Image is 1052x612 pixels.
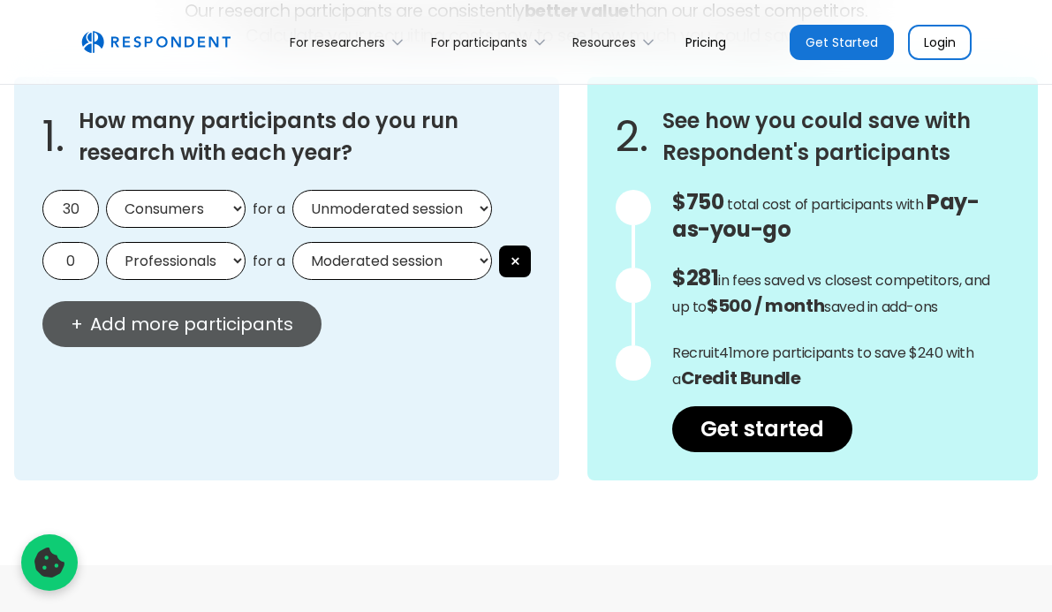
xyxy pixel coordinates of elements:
div: For researchers [290,34,385,51]
strong: Credit Bundle [681,366,801,390]
div: Resources [563,21,671,63]
a: Get started [672,406,852,452]
span: 2. [616,128,648,146]
h3: See how you could save with Respondent's participants [662,105,1010,169]
h3: How many participants do you run research with each year? [79,105,531,169]
span: Add more participants [90,315,293,333]
span: for a [253,200,285,218]
a: Pricing [671,21,740,63]
span: $281 [672,263,718,292]
a: Login [908,25,972,60]
span: total cost of participants with [727,194,924,215]
span: $750 [672,187,723,216]
button: + Add more participants [42,301,322,347]
a: home [81,31,231,54]
span: 1. [42,128,64,146]
button: × [499,246,531,277]
a: Get Started [790,25,894,60]
span: for a [253,253,285,270]
div: For participants [431,34,527,51]
span: + [71,315,83,333]
span: 41 [719,343,732,363]
p: in fees saved vs closest competitors, and up to saved in add-ons [672,266,1010,320]
p: Recruit more participants to save $240 with a [672,341,1010,392]
div: For researchers [280,21,420,63]
div: Resources [572,34,636,51]
img: Untitled UI logotext [81,31,231,54]
span: Pay-as-you-go [672,187,980,244]
strong: $500 / month [707,293,824,318]
div: For participants [420,21,562,63]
